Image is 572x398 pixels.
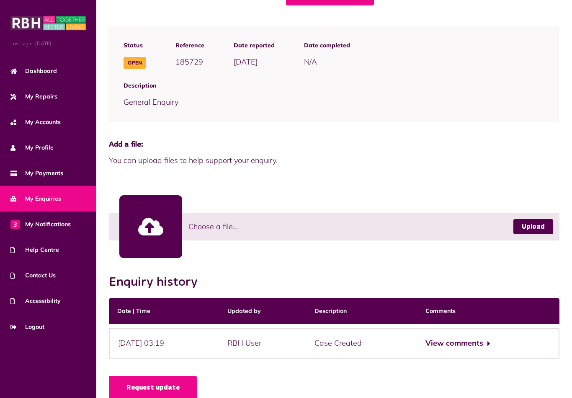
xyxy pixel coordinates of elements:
[10,194,61,203] span: My Enquiries
[234,57,258,67] span: [DATE]
[124,41,146,50] span: Status
[306,328,417,359] div: Case Created
[10,40,86,47] span: Last login: [DATE]
[10,271,56,280] span: Contact Us
[109,275,206,290] h2: Enquiry history
[10,297,61,305] span: Accessibility
[124,81,545,90] span: Description
[175,41,204,50] span: Reference
[175,57,203,67] span: 185729
[124,57,146,69] span: Open
[10,92,57,101] span: My Repairs
[304,41,350,50] span: Date completed
[10,169,63,178] span: My Payments
[109,328,219,359] div: [DATE] 03:19
[109,155,559,166] span: You can upload files to help support your enquiry.
[10,15,86,31] img: MyRBH
[10,246,59,254] span: Help Centre
[304,57,317,67] span: N/A
[109,298,219,324] th: Date | Time
[10,67,57,75] span: Dashboard
[219,328,307,359] div: RBH User
[10,220,71,229] span: My Notifications
[219,298,307,324] th: Updated by
[417,298,559,324] th: Comments
[10,323,44,331] span: Logout
[513,219,553,234] a: Upload
[425,337,490,349] button: View comments
[10,220,20,229] span: 3
[306,298,417,324] th: Description
[10,143,54,152] span: My Profile
[109,139,559,150] span: Add a file:
[10,118,61,127] span: My Accounts
[188,221,238,232] span: Choose a file...
[124,97,178,107] span: General Enquiry
[234,41,275,50] span: Date reported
